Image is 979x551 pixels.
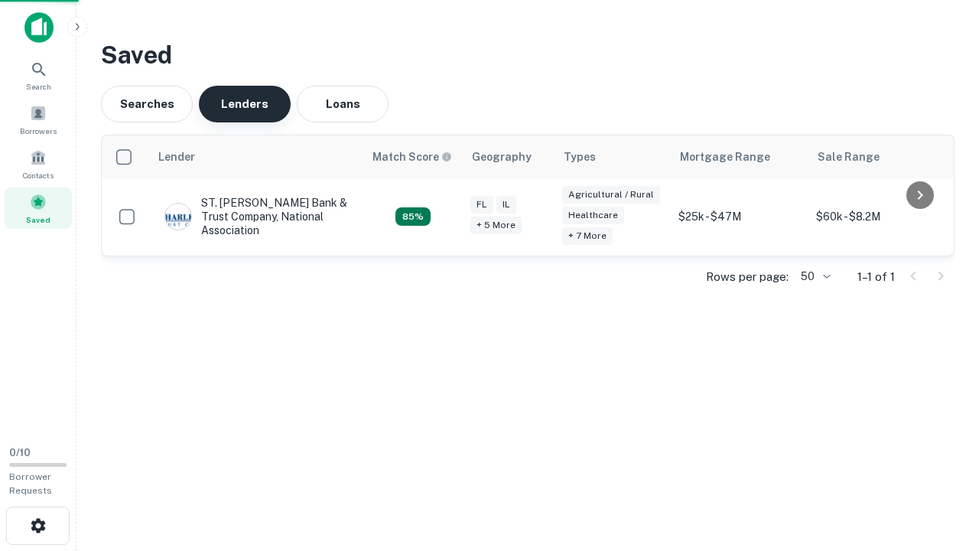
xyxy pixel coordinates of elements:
p: 1–1 of 1 [857,268,895,286]
a: Search [5,54,72,96]
th: Mortgage Range [671,135,808,178]
td: $60k - $8.2M [808,178,946,256]
span: 0 / 10 [9,447,31,458]
span: Saved [26,214,50,226]
div: Capitalize uses an advanced AI algorithm to match your search with the best lender. The match sco... [395,207,431,226]
div: + 5 more [470,217,522,234]
img: capitalize-icon.png [24,12,54,43]
div: IL [496,196,516,214]
th: Sale Range [808,135,946,178]
h3: Saved [101,37,955,73]
a: Borrowers [5,99,72,140]
a: Contacts [5,143,72,184]
img: picture [165,204,191,230]
iframe: Chat Widget [903,429,979,502]
div: Healthcare [562,207,624,224]
span: Contacts [23,169,54,181]
div: Lender [158,148,195,166]
div: ST. [PERSON_NAME] Bank & Trust Company, National Association [164,196,348,238]
button: Lenders [199,86,291,122]
a: Saved [5,187,72,229]
div: + 7 more [562,227,613,245]
div: 50 [795,266,833,288]
th: Geography [463,135,555,178]
h6: Match Score [372,148,449,165]
span: Borrower Requests [9,471,52,496]
div: Types [564,148,596,166]
div: Geography [472,148,532,166]
div: Capitalize uses an advanced AI algorithm to match your search with the best lender. The match sco... [372,148,452,165]
th: Lender [149,135,363,178]
button: Searches [101,86,193,122]
span: Borrowers [20,125,57,137]
button: Loans [297,86,389,122]
th: Capitalize uses an advanced AI algorithm to match your search with the best lender. The match sco... [363,135,463,178]
div: FL [470,196,493,214]
th: Types [555,135,671,178]
td: $25k - $47M [671,178,808,256]
div: Sale Range [818,148,880,166]
div: Mortgage Range [680,148,770,166]
p: Rows per page: [706,268,789,286]
div: Agricultural / Rural [562,186,660,204]
span: Search [26,80,51,93]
